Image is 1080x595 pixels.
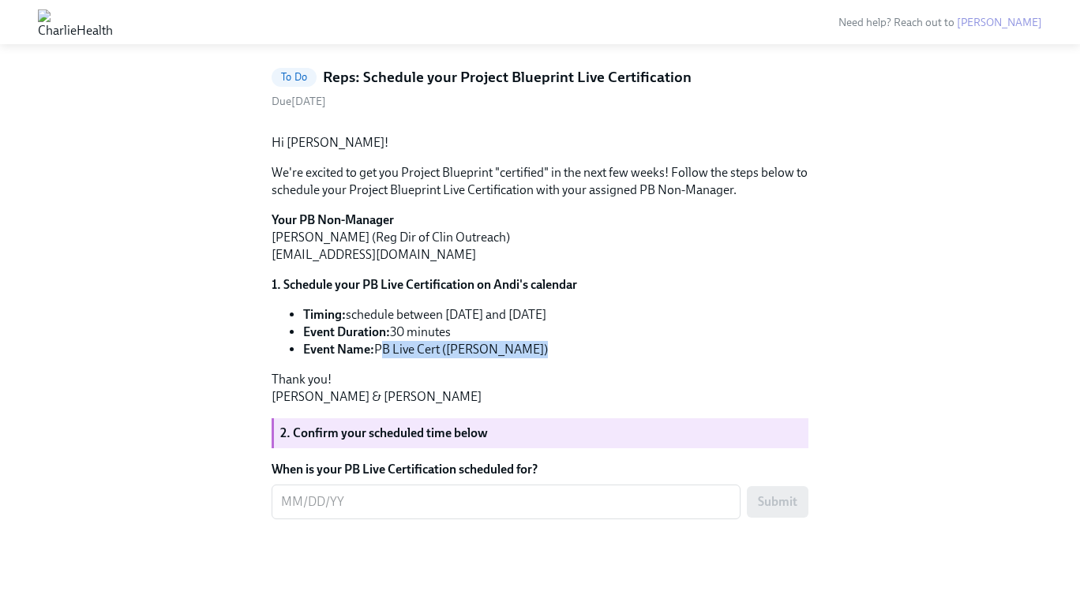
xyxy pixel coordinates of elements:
[272,371,808,406] p: Thank you! [PERSON_NAME] & [PERSON_NAME]
[272,277,577,292] strong: 1. Schedule your PB Live Certification on Andi's calendar
[957,16,1042,29] a: [PERSON_NAME]
[272,134,808,152] p: Hi [PERSON_NAME]!
[838,16,1042,29] span: Need help? Reach out to
[272,95,326,108] span: Wednesday, September 3rd 2025, 11:00 am
[38,9,113,35] img: CharlieHealth
[272,461,808,478] label: When is your PB Live Certification scheduled for?
[303,341,808,358] li: PB Live Cert ([PERSON_NAME])
[272,164,808,199] p: We're excited to get you Project Blueprint "certified" in the next few weeks! Follow the steps be...
[272,211,808,264] p: [PERSON_NAME] (Reg Dir of Clin Outreach) [EMAIL_ADDRESS][DOMAIN_NAME]
[303,307,346,322] strong: Timing:
[280,425,488,440] strong: 2. Confirm your scheduled time below
[272,71,317,83] span: To Do
[323,67,692,88] h5: Reps: Schedule your Project Blueprint Live Certification
[303,324,390,339] strong: Event Duration:
[272,212,394,227] strong: Your PB Non-Manager
[303,324,808,341] li: 30 minutes
[303,342,374,357] strong: Event Name:
[303,306,808,324] li: schedule between [DATE] and [DATE]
